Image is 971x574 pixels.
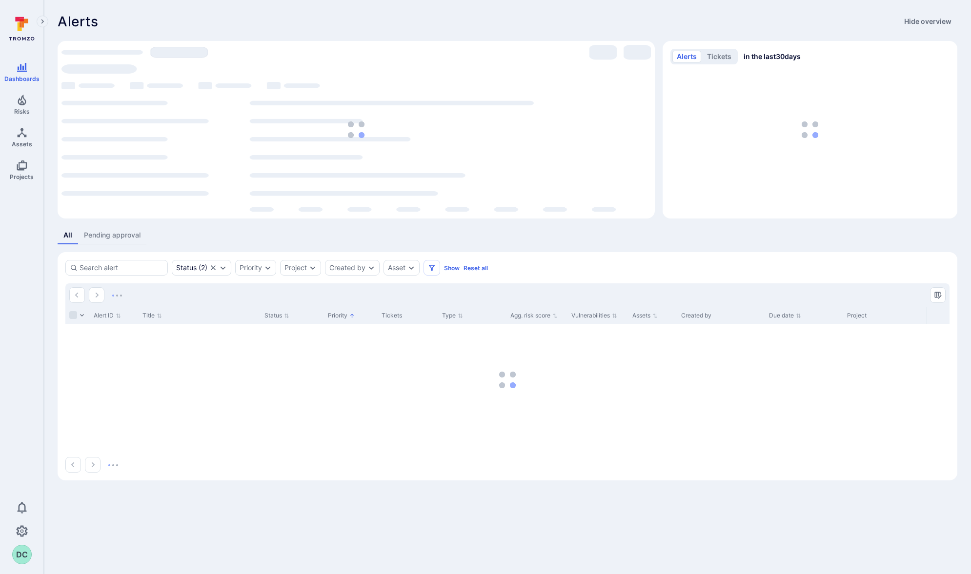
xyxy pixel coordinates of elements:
[176,264,197,272] div: Status
[176,264,207,272] button: Status(2)
[407,264,415,272] button: Expand dropdown
[367,264,375,272] button: Expand dropdown
[58,226,78,244] a: All
[94,312,121,319] button: Sort by Alert ID
[309,264,317,272] button: Expand dropdown
[58,41,655,218] div: Most alerts
[219,264,227,272] button: Expand dropdown
[663,41,957,218] div: Alerts/Tickets trend
[264,312,289,319] button: Sort by Status
[37,16,48,27] button: Expand navigation menu
[388,264,405,272] button: Asset
[703,51,736,62] button: tickets
[681,311,761,320] div: Created by
[930,287,946,303] button: Manage columns
[240,264,262,272] button: Priority
[69,311,77,319] span: Select all rows
[442,312,463,319] button: Sort by Type
[444,264,460,272] button: Show
[112,295,122,297] img: Loading...
[69,287,85,303] button: Go to the previous page
[264,264,272,272] button: Expand dropdown
[744,52,801,61] span: in the last 30 days
[510,312,558,319] button: Sort by Agg. risk score
[847,311,961,320] div: Project
[176,264,207,272] div: ( 2 )
[672,51,701,62] button: alerts
[424,260,440,276] button: Filters
[571,312,617,319] button: Sort by Vulnerabilities
[78,226,146,244] a: Pending approval
[80,263,163,273] input: Search alert
[14,108,30,115] span: Risks
[349,311,355,321] p: Sorted by: Higher priority first
[142,312,162,319] button: Sort by Title
[12,140,32,148] span: Assets
[10,173,34,180] span: Projects
[172,260,231,276] div: open, in process
[209,264,217,272] button: Clear selection
[12,545,32,564] div: Dan Cundy
[65,457,81,473] button: Go to the previous page
[61,45,651,215] div: loading spinner
[329,264,365,272] button: Created by
[12,545,32,564] button: DC
[464,264,488,272] button: Reset all
[328,312,355,319] button: Sort by Priority
[348,121,364,138] img: Loading...
[382,311,434,320] div: Tickets
[108,464,118,466] img: Loading...
[4,75,40,82] span: Dashboards
[898,14,957,29] button: Hide overview
[284,264,307,272] button: Project
[58,226,957,244] div: alerts tabs
[58,14,99,29] h1: Alerts
[632,312,658,319] button: Sort by Assets
[89,287,104,303] button: Go to the next page
[85,457,101,473] button: Go to the next page
[769,312,801,319] button: Sort by Due date
[39,18,46,26] i: Expand navigation menu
